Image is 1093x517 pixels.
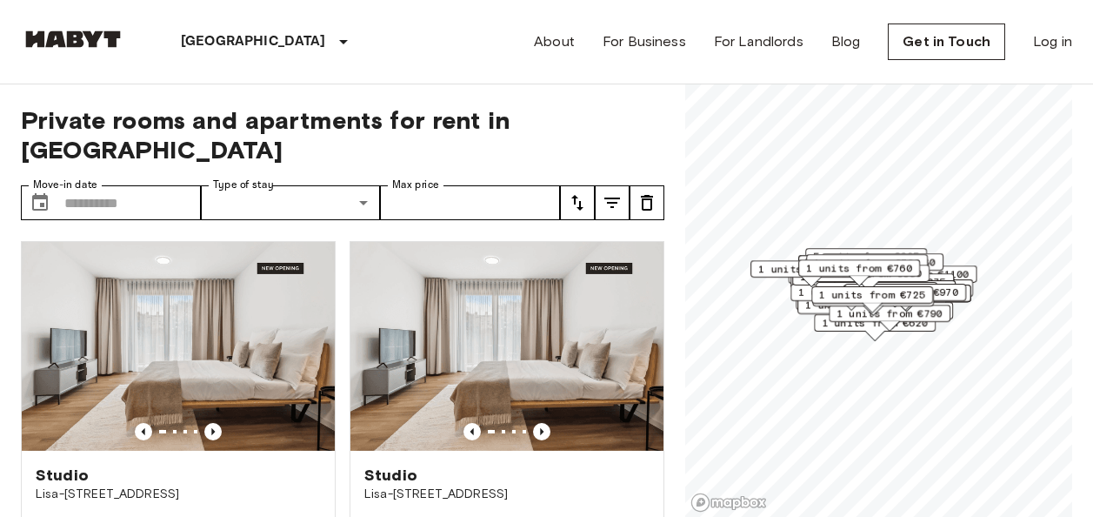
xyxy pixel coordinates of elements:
[181,31,326,52] p: [GEOGRAPHIC_DATA]
[850,265,977,292] div: Map marker
[350,242,663,451] img: Marketing picture of unit DE-01-491-204-001
[830,254,936,270] span: 1 units from €730
[805,248,927,275] div: Map marker
[750,260,872,287] div: Map marker
[811,286,933,313] div: Map marker
[806,260,912,276] span: 1 units from €760
[22,242,335,451] img: Marketing picture of unit DE-01-491-304-001
[364,465,417,486] span: Studio
[23,185,57,220] button: Choose date
[857,266,970,282] span: 1 units from €1100
[21,30,125,48] img: Habyt
[36,486,321,503] span: Lisa-[STREET_ADDRESS]
[888,23,1005,60] a: Get in Touch
[534,31,575,52] a: About
[806,254,928,281] div: Map marker
[630,185,664,220] button: tune
[603,31,686,52] a: For Business
[560,185,595,220] button: tune
[822,253,943,280] div: Map marker
[804,258,926,285] div: Map marker
[714,31,803,52] a: For Landlords
[819,287,925,303] span: 1 units from €725
[690,493,767,513] a: Mapbox logo
[135,423,152,440] button: Previous image
[21,105,664,164] span: Private rooms and apartments for rent in [GEOGRAPHIC_DATA]
[213,178,274,192] label: Type of stay
[758,261,864,277] span: 1 units from €605
[814,314,936,341] div: Map marker
[36,465,89,486] span: Studio
[829,305,950,332] div: Map marker
[463,423,481,440] button: Previous image
[831,31,861,52] a: Blog
[798,259,920,286] div: Map marker
[790,284,912,311] div: Map marker
[852,285,958,300] span: 1 units from €970
[816,265,922,281] span: 1 units from €850
[814,255,920,271] span: 1 units from €780
[595,185,630,220] button: tune
[33,178,97,192] label: Move-in date
[843,285,971,312] div: Map marker
[798,255,920,282] div: Map marker
[836,305,943,321] span: 1 units from €790
[533,423,550,440] button: Previous image
[204,423,222,440] button: Previous image
[1033,31,1072,52] a: Log in
[364,486,650,503] span: Lisa-[STREET_ADDRESS]
[813,249,919,265] span: 5 units from €605
[392,178,439,192] label: Max price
